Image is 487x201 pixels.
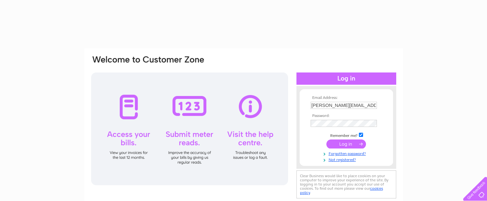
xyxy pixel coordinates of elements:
a: cookies policy [300,186,383,195]
div: Clear Business would like to place cookies on your computer to improve your experience of the sit... [296,170,396,198]
input: Submit [326,139,366,148]
th: Email Address: [309,96,384,100]
td: Remember me? [309,132,384,138]
a: Forgotten password? [311,150,384,156]
a: Not registered? [311,156,384,162]
th: Password: [309,114,384,118]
